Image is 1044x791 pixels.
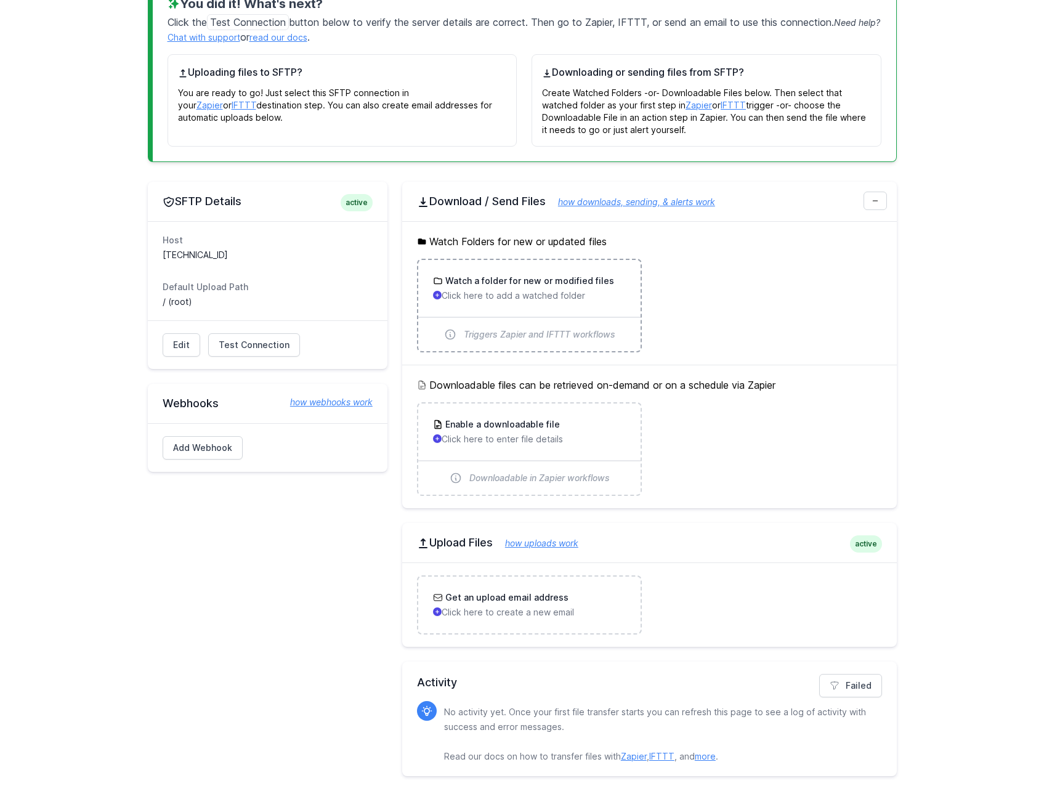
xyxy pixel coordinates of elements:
p: Click here to enter file details [433,433,626,445]
h2: Upload Files [417,535,882,550]
a: how uploads work [493,538,578,548]
span: Triggers Zapier and IFTTT workflows [464,328,615,341]
a: Edit [163,333,200,357]
a: Chat with support [168,32,240,43]
a: more [695,751,716,761]
iframe: Drift Widget Chat Controller [982,729,1029,776]
a: Enable a downloadable file Click here to enter file details Downloadable in Zapier workflows [418,404,641,495]
dt: Host [163,234,373,246]
span: active [850,535,882,553]
span: Test Connection [219,339,289,351]
p: Click here to add a watched folder [433,290,626,302]
a: IFTTT [649,751,674,761]
span: active [341,194,373,211]
a: Test Connection [208,333,300,357]
dt: Default Upload Path [163,281,373,293]
a: Zapier [686,100,712,110]
a: Watch a folder for new or modified files Click here to add a watched folder Triggers Zapier and I... [418,260,641,351]
span: Downloadable in Zapier workflows [469,472,610,484]
p: Click here to create a new email [433,606,626,619]
dd: / (root) [163,296,373,308]
a: IFTTT [721,100,746,110]
a: Failed [819,674,882,697]
h2: Webhooks [163,396,373,411]
a: Zapier [196,100,223,110]
h4: Downloading or sending files from SFTP? [542,65,871,79]
a: read our docs [249,32,307,43]
a: IFTTT [232,100,256,110]
a: Add Webhook [163,436,243,460]
a: how webhooks work [278,396,373,408]
dd: [TECHNICAL_ID] [163,249,373,261]
p: Click the button below to verify the server details are correct. Then go to Zapier, IFTTT, or sen... [168,12,881,44]
span: Test Connection [207,14,289,30]
p: No activity yet. Once your first file transfer starts you can refresh this page to see a log of a... [444,705,872,764]
h5: Downloadable files can be retrieved on-demand or on a schedule via Zapier [417,378,882,392]
p: You are ready to go! Just select this SFTP connection in your or destination step. You can also c... [178,79,507,124]
h2: SFTP Details [163,194,373,209]
h5: Watch Folders for new or updated files [417,234,882,249]
p: Create Watched Folders -or- Downloadable Files below. Then select that watched folder as your fir... [542,79,871,136]
span: Need help? [834,17,880,28]
h3: Watch a folder for new or modified files [443,275,614,287]
h2: Download / Send Files [417,194,882,209]
a: how downloads, sending, & alerts work [546,197,715,207]
a: Get an upload email address Click here to create a new email [418,577,641,633]
h4: Uploading files to SFTP? [178,65,507,79]
h3: Get an upload email address [443,591,569,604]
a: Zapier [621,751,647,761]
h2: Activity [417,674,882,691]
h3: Enable a downloadable file [443,418,560,431]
